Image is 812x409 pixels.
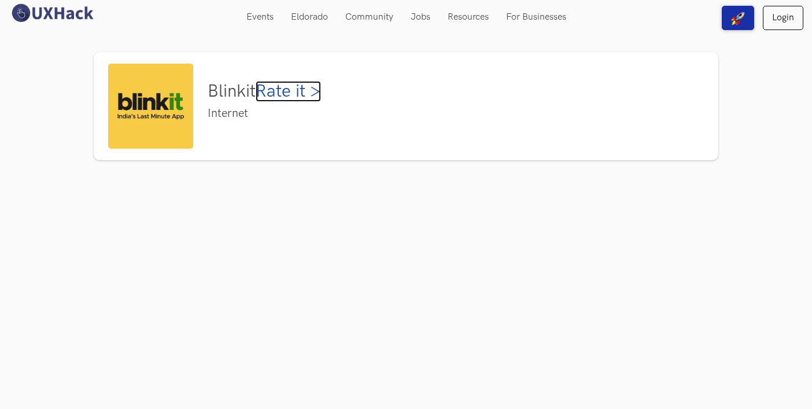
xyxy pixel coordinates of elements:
a: Rate it > [256,81,321,102]
h4: Internet [208,106,321,120]
img: rocket [731,12,745,25]
a: Jobs [402,6,439,28]
a: Eldorado [282,6,337,28]
img: UXHack logo [9,3,95,23]
a: Login [763,6,803,30]
h3: Blinkit [208,81,321,102]
a: Events [238,6,282,28]
a: For Businesses [497,6,575,28]
img: Blinkit logo [108,64,193,149]
a: Community [337,6,402,28]
a: Resources [439,6,497,28]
